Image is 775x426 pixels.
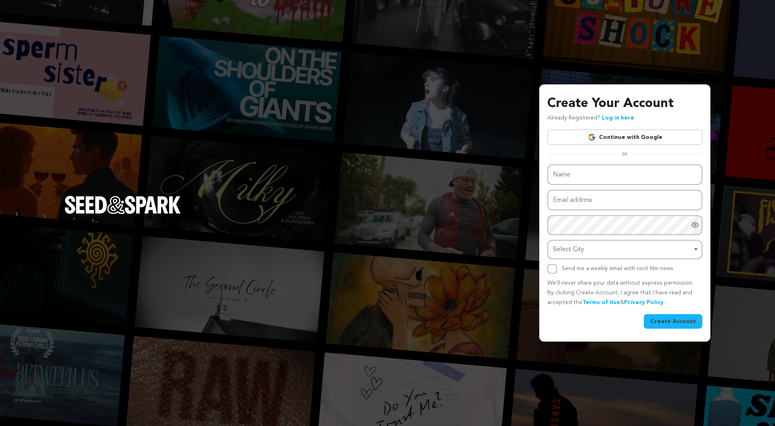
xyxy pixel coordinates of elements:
[547,94,702,113] h3: Create Your Account
[644,314,702,329] button: Create Account
[588,133,596,141] img: Google logo
[562,266,673,271] label: Send me a weekly email with cool film news
[617,150,633,158] span: or
[65,196,181,230] a: Seed&Spark Homepage
[624,300,664,305] a: Privacy Policy
[582,300,620,305] a: Terms of Use
[691,221,699,229] a: Show password as plain text. Warning: this will display your password on the screen.
[547,113,634,123] p: Already Registered?
[65,196,181,214] img: Seed&Spark Logo
[547,164,702,185] input: Name
[547,279,702,307] p: We’ll never share your data without express permission. By clicking Create Account, I agree that ...
[547,130,702,145] a: Continue with Google
[602,115,634,121] a: Log in here
[553,244,692,256] div: Select City
[547,190,702,210] input: Email address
